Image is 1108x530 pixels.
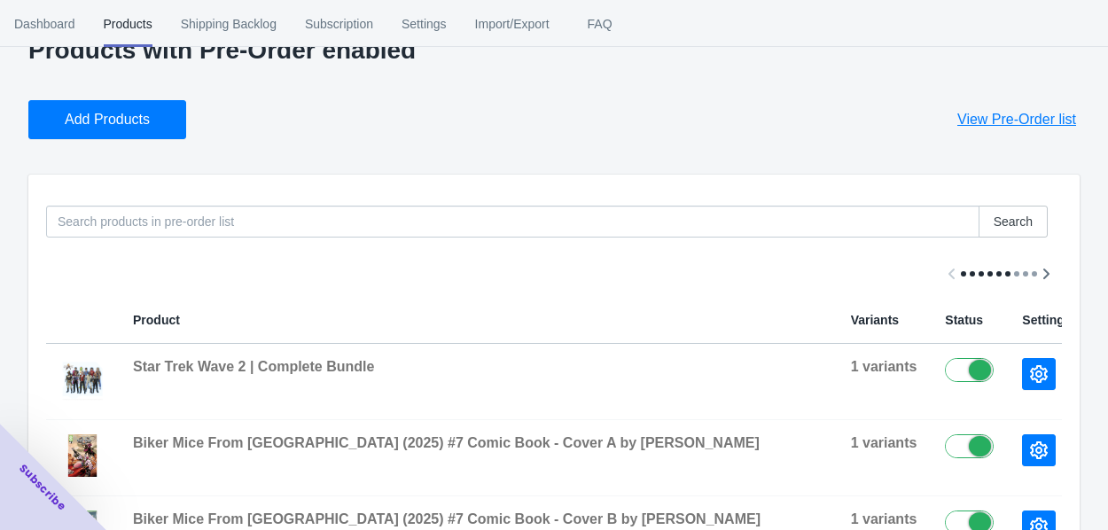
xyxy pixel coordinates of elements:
[979,206,1048,238] button: Search
[936,100,1097,139] button: View Pre-Order list
[1022,313,1071,327] span: Settings
[851,313,899,327] span: Variants
[46,206,979,238] input: Search products in pre-order list
[957,111,1076,129] span: View Pre-Order list
[851,359,917,374] span: 1 variants
[945,313,983,327] span: Status
[16,461,69,514] span: Subscribe
[28,100,186,139] button: Add Products
[578,1,622,47] span: FAQ
[28,36,1080,65] p: Products with Pre-Order enabled
[133,313,180,327] span: Product
[851,435,917,450] span: 1 variants
[65,111,150,129] span: Add Products
[133,511,761,526] span: Biker Mice From [GEOGRAPHIC_DATA] (2025) #7 Comic Book - Cover B by [PERSON_NAME]
[475,1,550,47] span: Import/Export
[402,1,447,47] span: Settings
[133,359,374,374] span: Star Trek Wave 2 | Complete Bundle
[181,1,277,47] span: Shipping Backlog
[1030,258,1062,290] button: Scroll table right one column
[133,435,760,450] span: Biker Mice From [GEOGRAPHIC_DATA] (2025) #7 Comic Book - Cover A by [PERSON_NAME]
[104,1,152,47] span: Products
[14,1,75,47] span: Dashboard
[851,511,917,526] span: 1 variants
[60,358,105,401] img: StarTrek_Wave2Group_1000x1000_ab5abc24-b2ee-418e-a983-2774aed59f31.png
[994,214,1033,229] span: Search
[305,1,373,47] span: Subscription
